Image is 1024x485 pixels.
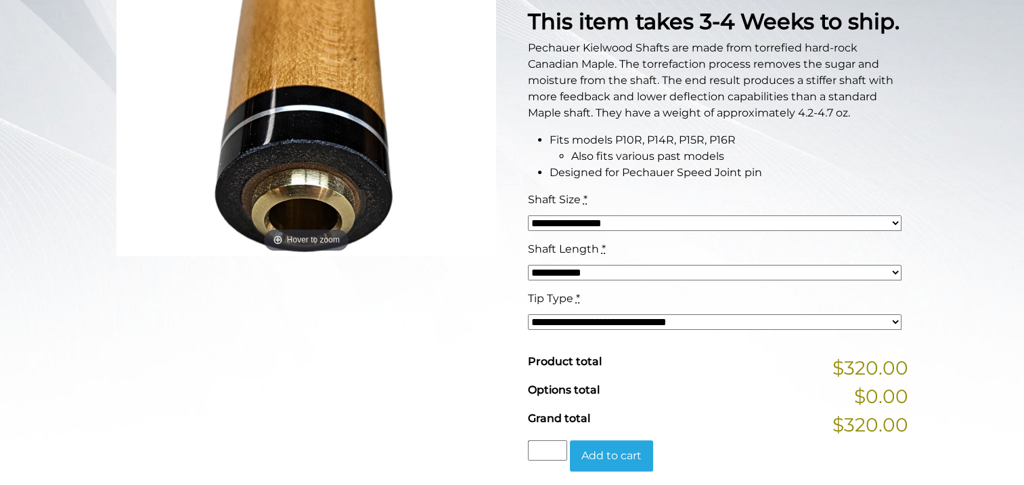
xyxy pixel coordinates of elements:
[528,242,599,255] span: Shaft Length
[571,148,908,165] li: Also fits various past models
[832,354,908,382] span: $320.00
[528,440,567,461] input: Product quantity
[550,165,908,181] li: Designed for Pechauer Speed Joint pin
[528,193,581,206] span: Shaft Size
[528,40,908,121] p: Pechauer Kielwood Shafts are made from torrefied hard-rock Canadian Maple. The torrefaction proce...
[528,412,590,425] span: Grand total
[583,193,587,206] abbr: required
[528,355,602,368] span: Product total
[528,383,600,396] span: Options total
[528,292,573,305] span: Tip Type
[528,8,899,35] strong: This item takes 3-4 Weeks to ship.
[550,132,908,165] li: Fits models P10R, P14R, P15R, P16R
[602,242,606,255] abbr: required
[570,440,653,471] button: Add to cart
[854,382,908,410] span: $0.00
[832,410,908,439] span: $320.00
[576,292,580,305] abbr: required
